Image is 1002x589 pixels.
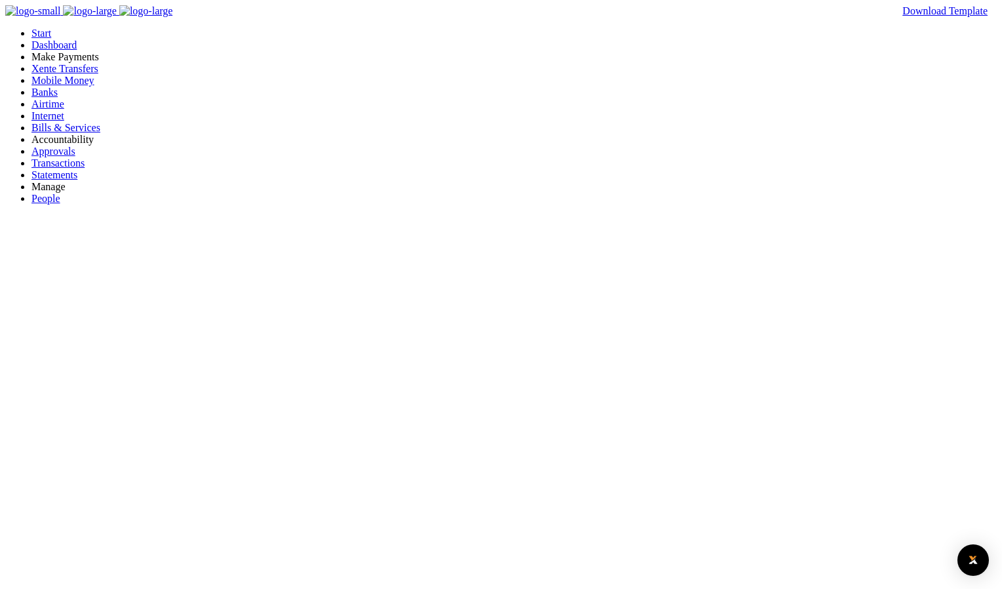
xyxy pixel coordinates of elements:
a: Airtime [31,98,64,110]
a: Internet [31,110,64,121]
a: logo-small logo-large logo-large [5,5,172,16]
a: Mobile Money [31,75,94,86]
a: Statements [31,169,77,180]
img: logo-large [63,5,116,17]
span: ake Payments [41,51,98,62]
a: Bills & Services [31,122,100,133]
a: Dashboard [31,39,77,51]
img: logo-small [5,5,60,17]
span: countability [44,134,94,145]
a: Banks [31,87,58,98]
li: M [31,181,997,193]
a: Approvals [31,146,75,157]
li: Ac [31,134,997,146]
li: M [31,51,997,63]
a: Xente Transfers [31,63,98,74]
span: anage [41,181,65,192]
a: Transactions [31,157,85,169]
a: People [31,193,60,204]
img: logo-large [119,5,172,17]
div: Open Intercom Messenger [957,544,989,576]
a: Start [31,28,51,39]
